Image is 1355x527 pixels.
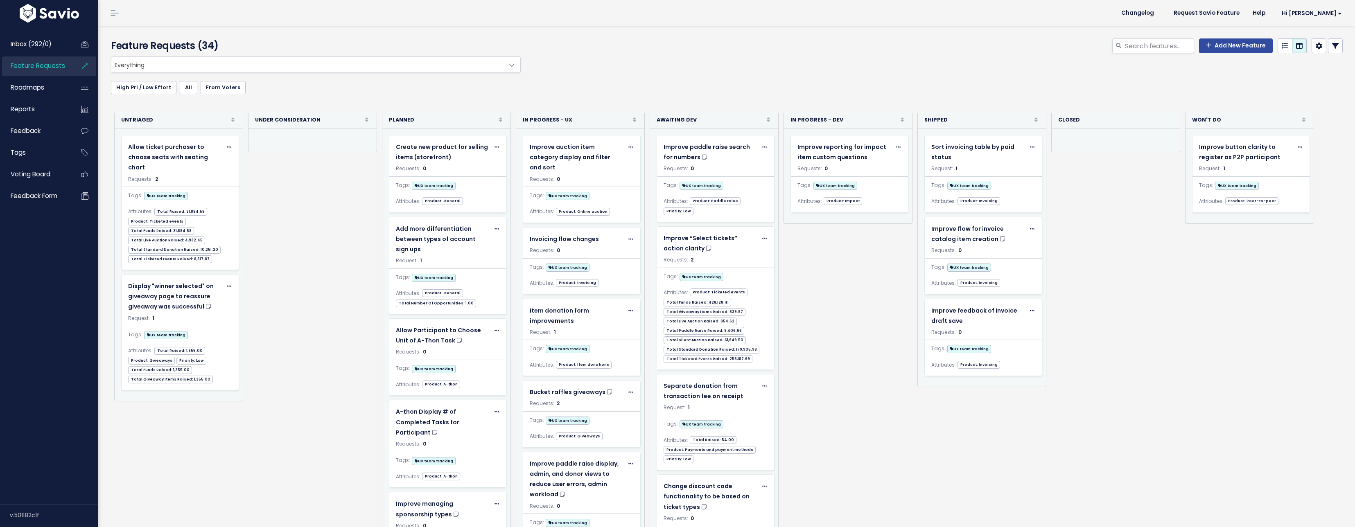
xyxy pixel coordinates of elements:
span: Invoicing flow changes [530,235,599,243]
span: Tags: [396,181,410,190]
span: Total Live Auction Raised: 854.62 [664,318,737,325]
span: Hi [PERSON_NAME] [1282,10,1342,16]
span: Priority: Low [176,357,206,365]
a: Improve flow for invoice catalog item creation [931,224,1025,244]
span: Attributes: [530,207,554,216]
a: Inbox (292/0) [2,35,68,54]
span: Reports [11,105,35,113]
a: Separate donation from transaction fee on receipt [664,381,757,401]
span: Total Raised: 54.00 [690,436,736,444]
span: Product: Peer-to-peer [1225,197,1278,205]
span: 0 [691,165,694,172]
a: Help [1246,7,1272,19]
span: Requests: [530,176,554,182]
span: Total Paddle Raise Raised: 9,406.66 [664,327,744,335]
span: Priority: Low [664,455,693,463]
a: Feature Requests [2,56,68,75]
span: 2 [155,176,158,182]
span: UX team tracking [144,331,188,339]
a: UX team tracking [680,419,723,429]
span: Attributes: [396,289,420,298]
input: Search features... [1124,38,1194,53]
span: 0 [958,329,962,336]
span: Product: Online auction [556,208,610,216]
a: Add New Feature [1199,38,1273,53]
span: Feedback [11,126,41,135]
a: Feedback form [2,187,68,205]
span: Attributes: [396,472,420,481]
strong: Planned [389,115,414,125]
a: All [180,81,197,94]
span: 0 [691,515,694,522]
a: Request Savio Feature [1167,7,1246,19]
span: 1 [152,315,154,322]
span: Tags: [530,416,544,425]
a: Change discount code functionality to be based on ticket types [664,481,757,512]
span: Change discount code functionality to be based on ticket types [664,482,750,511]
a: UX team tracking [546,262,589,272]
a: Improve paddle raise display, admin, and donor views to reduce user errors, admin workload [530,459,623,500]
span: Product: Giveaways [556,432,603,440]
span: UX team tracking [546,192,589,200]
a: Create new product for selling items (storefront) [396,142,490,162]
span: Tags: [664,272,678,281]
span: 1 [688,404,690,411]
a: UX team tracking [947,343,991,354]
span: Product: Invoicing [958,279,1000,287]
span: Tags [11,148,26,157]
a: Hi [PERSON_NAME] [1272,7,1348,20]
span: Attributes: [1199,197,1224,206]
span: Total Silent Auction Raised: 61,949.50 [664,336,746,344]
a: Roadmaps [2,78,68,97]
span: Product: Payments and payment methods [664,446,756,454]
span: Product: Invoicing [556,279,598,287]
span: Tags: [128,191,142,200]
span: Requests: [128,176,153,182]
span: Tags: [664,181,678,190]
span: UX team tracking [680,420,723,428]
span: 0 [958,247,962,254]
a: UX team tracking [412,455,456,466]
span: Attributes: [664,436,688,445]
span: Attributes: [931,197,956,206]
span: Feedback form [11,191,57,200]
span: Item donation form improvements [530,306,589,325]
a: UX team tracking [412,363,456,374]
span: UX team tracking [546,519,589,527]
span: Product: Giveaways [128,357,175,365]
span: A-thon Display # of Completed Tasks for Participant [396,408,459,436]
span: 2 [557,400,560,407]
span: 1 [955,165,958,172]
span: Attributes: [128,346,153,355]
a: Bucket raffles giveaways [530,387,623,397]
span: 0 [423,348,426,355]
span: Product: Paddle raise [690,197,741,205]
a: Display "winner selected" on giveaway page to reassure giveaway was successful [128,281,222,312]
span: Requests: [797,165,822,172]
span: UX team tracking [412,182,456,190]
a: Invoicing flow changes [530,234,623,244]
span: Allow ticket purchaser to choose seats with seating chart [128,143,208,171]
a: UX team tracking [813,180,857,190]
span: 0 [557,176,560,182]
span: UX team tracking [947,263,991,272]
span: Feature Requests [11,61,65,70]
span: Tags: [396,273,410,282]
span: Request: [530,329,551,336]
span: Request: [931,165,953,172]
a: UX team tracking [947,262,991,272]
span: 1 [1223,165,1225,172]
a: UX team tracking [546,415,589,425]
a: UX team tracking [546,190,589,200]
a: UX team tracking [412,180,456,190]
span: Tags: [396,364,410,373]
span: Bucket raffles giveaways [530,388,605,396]
a: Allow Participant to Choose Unit of A-Thon Task [396,325,490,346]
span: Tags: [396,456,410,465]
span: UX team tracking [1215,182,1259,190]
span: 1 [420,257,422,264]
span: Improve button clarity to register as P2P participant [1199,143,1280,161]
ul: Filter feature requests [111,81,1343,94]
span: Requests: [931,329,956,336]
span: UX team tracking [412,274,456,282]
